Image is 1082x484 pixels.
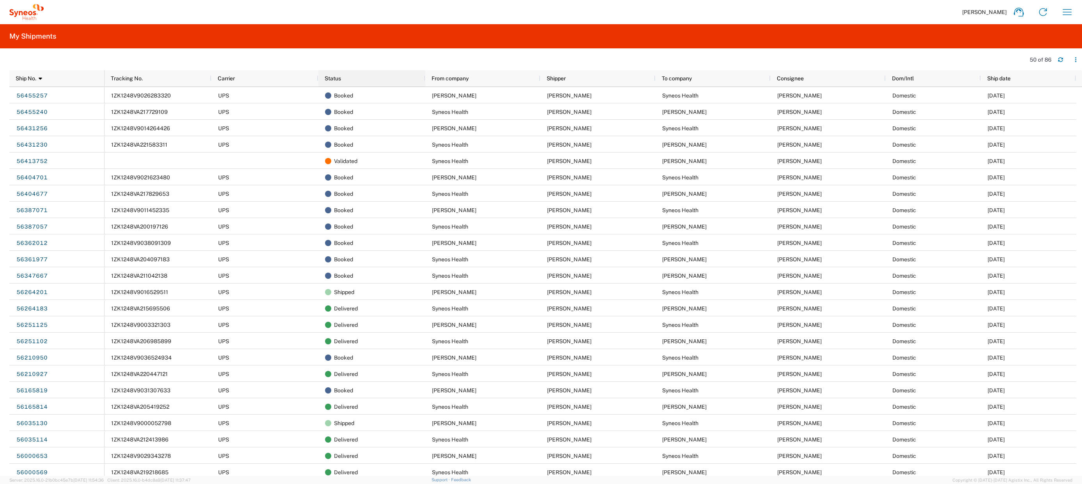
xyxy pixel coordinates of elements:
span: Domestic [892,174,916,181]
span: 1ZK1248V9026283320 [111,92,171,99]
span: 1ZK1248VA219218685 [111,469,169,475]
span: Eileen Reich [662,273,707,279]
span: Domestic [892,420,916,426]
span: 06/24/2025 [988,453,1005,459]
span: 1ZK1248V9038091309 [111,240,171,246]
span: Validated [334,153,357,169]
span: UPS [218,191,229,197]
span: Allen DeSena [432,387,476,394]
span: 1ZK1248V9036524934 [111,355,172,361]
span: Booked [334,87,353,104]
a: 56264183 [16,302,48,315]
span: 08/06/2025 [988,158,1005,164]
span: Juan Gonzalez [777,207,822,213]
span: Syneos Health [432,404,468,410]
span: 07/22/2025 [988,305,1005,312]
span: UPS [218,355,229,361]
span: Domestic [892,125,916,131]
span: Domestic [892,436,916,443]
span: Syneos Health [662,174,698,181]
span: JuanCarlos Gonzalez [777,420,822,426]
span: UPS [218,404,229,410]
span: Domestic [892,371,916,377]
span: Domestic [892,240,916,246]
span: Carrier [218,75,235,82]
span: Booked [334,104,353,120]
a: 56165814 [16,401,48,413]
span: Domestic [892,142,916,148]
span: 07/22/2025 [988,289,1005,295]
a: 56387057 [16,220,48,233]
span: JuanCarlos Gonzalez [547,436,592,443]
span: Lilian Nukuna [777,436,822,443]
span: UPS [218,256,229,262]
span: 1ZK1248VA221583311 [111,142,167,148]
span: Syneos Health [432,142,468,148]
span: 1ZK1248VA220447121 [111,371,168,377]
span: Allen DeSena [777,404,822,410]
span: Lauri Filar [432,207,476,213]
span: UPS [218,240,229,246]
span: Chad Baumgardner [547,453,592,459]
span: Status [325,75,341,82]
span: Domestic [892,453,916,459]
span: Juan Gonzalez [547,338,592,344]
span: Syneos Health [662,125,698,131]
span: 1ZK1248VA206985899 [111,338,171,344]
span: Delivered [334,300,358,317]
span: 08/07/2025 [988,125,1005,131]
span: Client: 2025.16.0-b4dc8a9 [107,478,191,482]
span: Booked [334,235,353,251]
span: Juan Gonzalez [547,109,592,115]
span: 06/24/2025 [988,469,1005,475]
span: Syneos Health [662,322,698,328]
span: Delivered [334,366,358,382]
span: Juan Gonzalez [547,404,592,410]
span: Michael Green [662,109,707,115]
span: Syneos Health [662,355,698,361]
a: 56431230 [16,138,48,151]
span: 1ZK1248V9000052798 [111,420,171,426]
span: Kristen Shearn [662,338,707,344]
a: 56431256 [16,122,48,135]
a: 56210950 [16,351,48,364]
a: 56165819 [16,384,48,397]
span: Juan Gonzalez [547,371,592,377]
span: 1ZK1248VA200197126 [111,223,168,230]
span: 1ZK1248VA211042138 [111,273,167,279]
span: Juan Gonzalez [547,305,592,312]
span: Juan Gonzalez [777,92,822,99]
span: Syneos Health [432,469,468,475]
span: 07/30/2025 [988,273,1005,279]
span: Syneos Health [662,207,698,213]
span: 07/21/2025 [988,338,1005,344]
span: 1ZK1248V9029343278 [111,453,171,459]
div: 50 of 86 [1030,56,1052,63]
span: Delivered [334,448,358,464]
span: Shipper [547,75,566,82]
span: Copyright © [DATE]-[DATE] Agistix Inc., All Rights Reserved [952,477,1073,484]
span: Booked [334,169,353,186]
span: Shanterria Nance [547,240,592,246]
span: Domestic [892,289,916,295]
a: 56404677 [16,188,48,200]
span: 1ZK1248VA205419252 [111,404,169,410]
span: Michael Green [432,92,476,99]
span: Elizabeth Holt [547,355,592,361]
span: Shanterria Nance [777,256,822,262]
a: 56362012 [16,237,48,249]
span: UPS [218,174,229,181]
a: 56210927 [16,368,48,380]
span: Juan Gonzalez [777,322,822,328]
span: Juan Gonzalez [777,453,822,459]
span: Juan Gonzalez [777,387,822,394]
span: Domestic [892,404,916,410]
span: Chad Baumgardner [777,469,822,475]
a: 56361977 [16,253,48,266]
span: Chad Baumgardner [777,191,822,197]
span: Allen DeSena [547,387,592,394]
span: Booked [334,218,353,235]
span: Booked [334,202,353,218]
h2: My Shipments [9,32,56,41]
span: UPS [218,436,229,443]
